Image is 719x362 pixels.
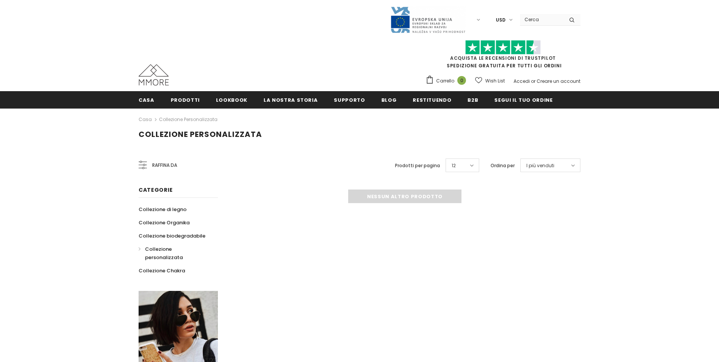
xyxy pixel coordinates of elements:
a: Restituendo [413,91,451,108]
span: Carrello [436,77,454,85]
a: Acquista le recensioni di TrustPilot [450,55,556,61]
label: Prodotti per pagina [395,162,440,169]
a: Collezione Chakra [139,264,185,277]
a: Segui il tuo ordine [494,91,552,108]
span: Raffina da [152,161,177,169]
a: Collezione biodegradabile [139,229,205,242]
a: Prodotti [171,91,200,108]
a: La nostra storia [264,91,318,108]
span: USD [496,16,506,24]
span: Collezione di legno [139,206,187,213]
span: Lookbook [216,96,247,104]
a: Collezione personalizzata [159,116,218,123]
span: Collezione personalizzata [145,245,183,261]
a: Collezione Organika [139,216,190,229]
span: Restituendo [413,96,451,104]
a: B2B [468,91,478,108]
label: Ordina per [491,162,515,169]
span: Casa [139,96,154,104]
a: Creare un account [537,78,580,84]
img: Javni Razpis [390,6,466,34]
a: Accedi [514,78,530,84]
img: Casi MMORE [139,64,169,85]
a: Collezione di legno [139,203,187,216]
a: Blog [381,91,397,108]
span: supporto [334,96,365,104]
img: Fidati di Pilot Stars [465,40,541,55]
span: 12 [452,162,456,169]
span: or [531,78,535,84]
span: SPEDIZIONE GRATUITA PER TUTTI GLI ORDINI [426,44,580,69]
a: Carrello 0 [426,75,470,87]
span: Categorie [139,186,173,194]
span: Collezione Organika [139,219,190,226]
a: Javni Razpis [390,16,466,23]
span: B2B [468,96,478,104]
span: I più venduti [526,162,554,169]
a: Casa [139,115,152,124]
a: Collezione personalizzata [139,242,210,264]
span: Collezione biodegradabile [139,232,205,239]
a: supporto [334,91,365,108]
a: Casa [139,91,154,108]
span: Segui il tuo ordine [494,96,552,104]
span: Collezione Chakra [139,267,185,274]
span: Blog [381,96,397,104]
a: Wish List [475,74,505,87]
span: Wish List [485,77,505,85]
span: 0 [457,76,466,85]
input: Search Site [520,14,563,25]
span: Collezione personalizzata [139,129,262,140]
a: Lookbook [216,91,247,108]
span: La nostra storia [264,96,318,104]
span: Prodotti [171,96,200,104]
